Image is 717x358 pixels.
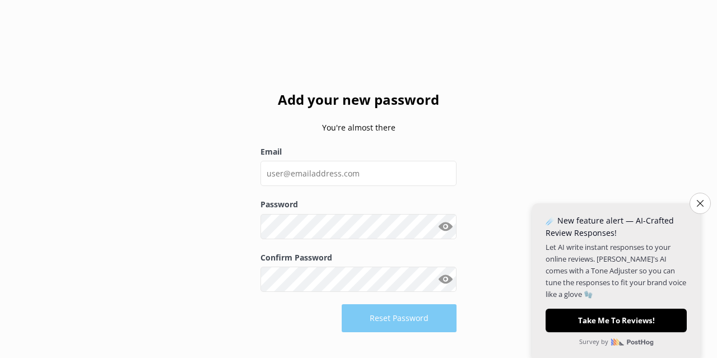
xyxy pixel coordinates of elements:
[260,89,457,110] h2: Add your new password
[260,161,457,186] input: user@emailaddress.com
[260,146,457,158] label: Email
[434,268,457,291] button: Show password
[434,215,457,238] button: Show password
[260,252,457,264] label: Confirm Password
[260,198,457,211] label: Password
[260,122,457,134] p: You're almost there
